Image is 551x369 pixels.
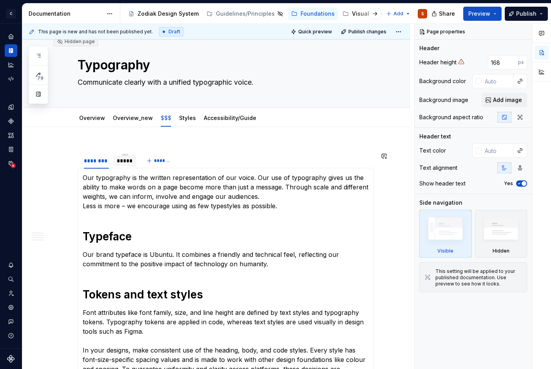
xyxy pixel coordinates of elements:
[2,5,20,22] button: C
[504,180,513,187] label: Yes
[516,10,536,18] span: Publish
[203,7,286,20] a: Guidelines/Principles
[518,59,524,65] p: px
[29,10,103,18] div: Documentation
[288,26,335,37] button: Quick preview
[488,55,518,69] input: Auto
[475,210,527,258] div: Hidden
[419,44,439,52] div: Header
[437,248,453,254] div: Visible
[76,109,108,126] div: Overview
[419,147,446,155] div: Text color
[339,7,392,20] a: Visual assets
[5,315,17,328] button: Contact support
[468,10,490,18] span: Preview
[38,29,153,35] span: This page is new and has not been published yet.
[428,7,460,21] button: Share
[482,144,513,158] input: Auto
[204,115,256,121] a: Accessibility/Guide
[439,10,455,18] span: Share
[301,10,335,18] div: Foundations
[5,157,17,170] a: Data sources
[419,199,462,207] div: Side navigation
[216,10,275,18] div: Guidelines/Principles
[6,9,16,18] div: C
[5,101,17,113] a: Design tokens
[5,129,17,142] a: Assets
[419,113,483,121] div: Background aspect ratio
[5,273,17,285] button: Search ⌘K
[110,109,156,126] div: Overview_new
[505,7,548,21] button: Publish
[83,173,369,211] p: Our typography is the written representation of our voice. Our use of typography gives us the abi...
[158,109,174,126] div: $$$
[463,7,502,21] button: Preview
[76,76,372,89] textarea: Communicate clearly with a unified typographic voice.
[83,229,369,244] h1: Typeface
[482,93,527,107] button: Add image
[288,7,338,20] a: Foundations
[348,29,386,35] span: Publish changes
[83,287,369,302] h1: Tokens and text styles
[482,74,513,88] input: Auto
[36,75,45,81] span: 79
[5,115,17,127] a: Components
[5,58,17,71] a: Analytics
[5,143,17,156] a: Storybook stories
[384,8,413,19] button: Add
[83,250,369,269] p: Our brand typeface is Ubuntu. It combines a friendly and technical feel, reflecting our commitmen...
[7,355,15,363] svg: Supernova Logo
[419,58,457,66] div: Header height
[125,7,202,20] a: Zodiak Design System
[76,56,372,75] textarea: Typography
[169,29,180,35] span: Draft
[493,248,509,254] div: Hidden
[57,38,95,45] div: Hidden page
[5,287,17,300] a: Invite team
[352,10,389,18] div: Visual assets
[339,26,390,37] button: Publish changes
[5,301,17,314] a: Settings
[161,115,171,121] a: $$$
[5,259,17,271] button: Notifications
[419,77,466,85] div: Background color
[393,11,403,17] span: Add
[419,133,451,140] div: Header text
[419,96,468,104] div: Background image
[125,6,382,22] div: Page tree
[113,115,153,121] a: Overview_new
[419,210,472,258] div: Visible
[5,30,17,43] a: Home
[421,11,424,17] div: S
[5,73,17,85] a: Code automation
[179,115,196,121] a: Styles
[493,96,522,104] span: Add image
[176,109,199,126] div: Styles
[419,164,457,172] div: Text alignment
[5,44,17,57] a: Documentation
[79,115,105,121] a: Overview
[419,180,466,187] div: Show header text
[138,10,199,18] div: Zodiak Design System
[298,29,332,35] span: Quick preview
[435,268,522,287] div: This setting will be applied to your published documentation. Use preview to see how it looks.
[201,109,259,126] div: Accessibility/Guide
